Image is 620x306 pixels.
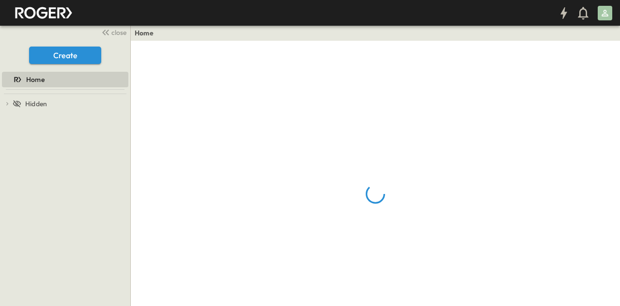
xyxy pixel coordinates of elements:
button: Create [29,47,101,64]
nav: breadcrumbs [135,28,159,38]
span: close [111,28,126,37]
a: Home [2,73,126,86]
a: Home [135,28,154,38]
span: Home [26,75,45,84]
span: Hidden [25,99,47,109]
button: close [97,25,128,39]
